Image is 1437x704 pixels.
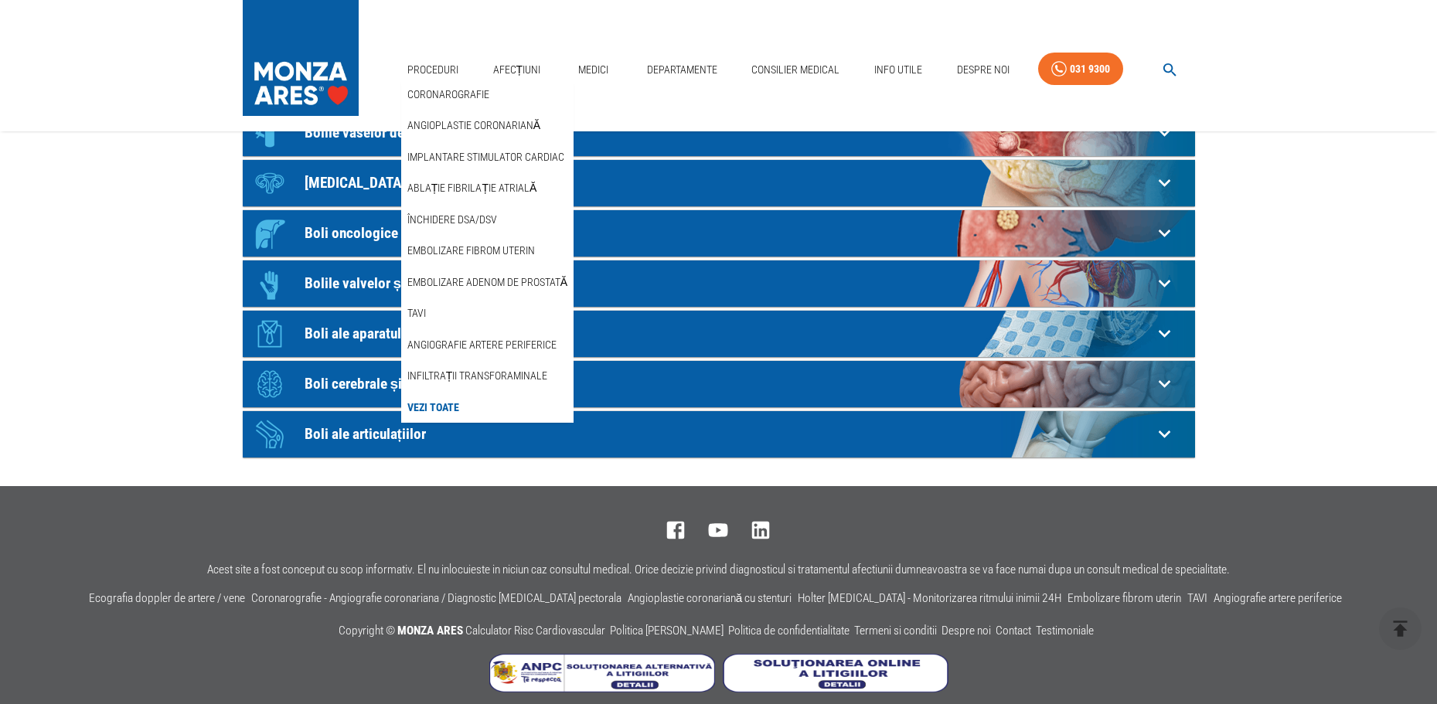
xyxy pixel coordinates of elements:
div: IconBoli cerebrale și ale coloanei vertebrale [243,361,1195,407]
div: IconBoli ale articulațiilor [243,411,1195,457]
a: Coronarografie - Angiografie coronariana / Diagnostic [MEDICAL_DATA] pectorala [251,591,621,605]
a: Consilier Medical [745,54,846,86]
div: Angiografie artere periferice [401,329,574,361]
a: Proceduri [401,54,465,86]
a: Departamente [641,54,724,86]
a: Ecografia doppler de artere / vene [89,591,245,605]
div: IconBolile vaselor de sânge [243,110,1195,156]
a: Infiltrații transforaminale [404,363,551,389]
div: Icon [247,260,293,307]
img: Soluționarea Alternativă a Litigiilor [489,654,715,692]
div: Angioplastie coronariană [401,110,574,141]
div: Embolizare fibrom uterin [401,235,574,267]
p: [MEDICAL_DATA][GEOGRAPHIC_DATA] [305,175,1153,191]
p: Boli cerebrale și ale coloanei vertebrale [305,376,1153,392]
a: Embolizare adenom de prostată [404,270,570,295]
p: Boli ale articulațiilor [305,426,1153,442]
a: Angiografie artere periferice [404,332,560,358]
a: Termeni si conditii [854,624,937,638]
a: Angioplastie coronariană cu stenturi [628,591,792,605]
div: IconBolile valvelor și ale vaselor inimii la copii [243,260,1195,307]
a: Embolizare fibrom uterin [404,238,538,264]
p: Bolile vaselor de sânge [305,124,1153,141]
div: TAVI [401,298,574,329]
div: Implantare stimulator cardiac [401,141,574,173]
a: 031 9300 [1038,53,1123,86]
div: Icon [247,210,293,257]
nav: secondary mailbox folders [401,79,574,423]
p: Bolile valvelor și ale vaselor inimii la copii [305,275,1153,291]
div: Închidere DSA/DSV [401,204,574,236]
a: Medici [569,54,618,86]
a: Afecțiuni [487,54,547,86]
div: Icon [247,311,293,357]
div: Infiltrații transforaminale [401,360,574,392]
div: IconBoli oncologice si tratamente tumorale [243,210,1195,257]
a: Contact [996,624,1031,638]
a: Despre Noi [951,54,1016,86]
a: Implantare stimulator cardiac [404,145,567,170]
p: Boli oncologice si tratamente tumorale [305,225,1153,241]
div: Coronarografie [401,79,574,111]
a: Angiografie artere periferice [1214,591,1342,605]
div: Icon [247,160,293,206]
a: Vezi Toate [404,395,462,420]
a: Soluționarea Alternativă a Litigiilor [489,681,723,695]
a: Ablație fibrilație atrială [404,175,540,201]
div: 031 9300 [1070,60,1110,79]
div: Icon [247,361,293,407]
a: Politica [PERSON_NAME] [610,624,724,638]
a: Politica de confidentialitate [728,624,850,638]
p: Acest site a fost conceput cu scop informativ. El nu inlocuieste in niciun caz consultul medical.... [207,563,1230,576]
div: Vezi Toate [401,392,574,423]
div: Ablație fibrilație atrială [401,172,574,204]
a: Închidere DSA/DSV [404,207,500,233]
a: Coronarografie [404,82,492,107]
a: Calculator Risc Cardiovascular [465,624,605,638]
div: Embolizare adenom de prostată [401,267,574,298]
a: Embolizare fibrom uterin [1068,591,1181,605]
div: Icon[MEDICAL_DATA][GEOGRAPHIC_DATA] [243,160,1195,206]
a: TAVI [404,301,429,326]
button: delete [1379,607,1422,650]
a: Soluționarea online a litigiilor [723,681,948,695]
a: Info Utile [868,54,928,86]
span: MONZA ARES [397,624,463,638]
p: Boli ale aparatului genital masculin [305,325,1153,342]
a: TAVI [1187,591,1207,605]
p: Copyright © [339,621,1098,641]
a: Testimoniale [1036,624,1094,638]
img: Soluționarea online a litigiilor [723,654,948,692]
div: IconBoli ale aparatului genital masculin [243,311,1195,357]
a: Holter [MEDICAL_DATA] - Monitorizarea ritmului inimii 24H [798,591,1061,605]
div: Icon [247,110,293,156]
a: Angioplastie coronariană [404,113,543,138]
a: Despre noi [942,624,991,638]
div: Icon [247,411,293,457]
